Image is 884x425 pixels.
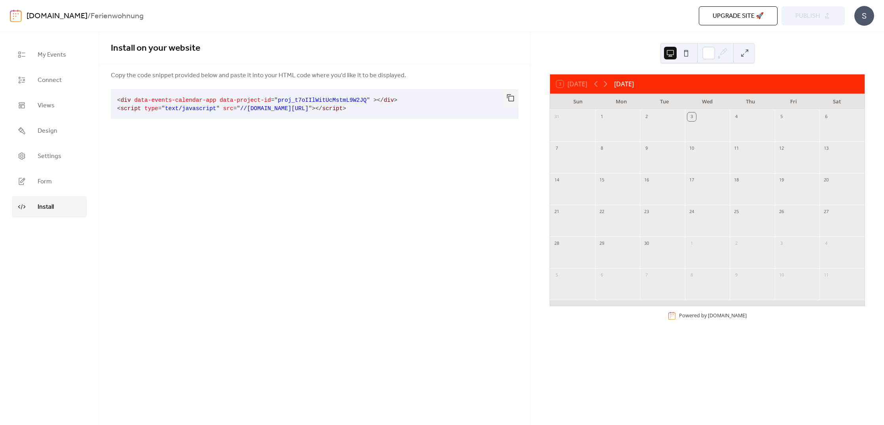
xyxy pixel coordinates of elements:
div: 19 [777,176,786,185]
a: My Events [12,44,87,65]
div: 13 [822,144,831,153]
div: 3 [687,112,696,121]
div: 17 [687,176,696,185]
a: Form [12,171,87,192]
span: Copy the code snippet provided below and paste it into your HTML code where you'd like it to be d... [111,71,406,80]
span: > [312,105,315,112]
div: Fri [772,94,815,110]
div: 23 [642,208,651,216]
div: 8 [598,144,606,153]
a: Connect [12,69,87,91]
a: Settings [12,145,87,167]
div: 14 [552,176,561,185]
a: Install [12,196,87,217]
span: Install [38,202,54,212]
span: src [223,105,233,112]
div: 24 [687,208,696,216]
span: < [117,97,121,103]
div: 18 [732,176,741,185]
div: 7 [552,144,561,153]
a: Views [12,95,87,116]
div: 26 [777,208,786,216]
div: 7 [642,271,651,280]
div: 9 [732,271,741,280]
div: 2 [642,112,651,121]
span: </ [315,105,322,112]
span: " [216,105,220,112]
span: " [274,97,278,103]
a: [DOMAIN_NAME] [27,9,87,24]
div: 4 [822,239,831,248]
div: 5 [552,271,561,280]
span: script [322,105,343,112]
div: 27 [822,208,831,216]
span: = [158,105,162,112]
div: S [854,6,874,26]
span: Install on your website [111,40,200,57]
span: = [233,105,237,112]
span: > [394,97,398,103]
a: [DOMAIN_NAME] [708,312,747,319]
div: Mon [599,94,643,110]
div: 11 [732,144,741,153]
div: 28 [552,239,561,248]
span: proj_t7oIIlWitUcMstmL9W2JQ [278,97,367,103]
div: 4 [732,112,741,121]
div: 31 [552,112,561,121]
span: My Events [38,50,66,60]
div: 6 [598,271,606,280]
span: div [384,97,394,103]
span: div [121,97,131,103]
span: data-events-calendar-app [134,97,216,103]
div: 25 [732,208,741,216]
span: type [144,105,158,112]
div: 8 [687,271,696,280]
span: Connect [38,76,62,85]
span: data-project-id [220,97,271,103]
div: Thu [729,94,772,110]
span: " [366,97,370,103]
div: 30 [642,239,651,248]
span: = [271,97,275,103]
span: //[DOMAIN_NAME][URL] [240,105,309,112]
div: 9 [642,144,651,153]
div: Powered by [679,312,747,319]
span: > [374,97,377,103]
span: < [117,105,121,112]
div: Sat [815,94,858,110]
span: </ [377,97,383,103]
div: 5 [777,112,786,121]
span: Design [38,126,57,136]
span: Upgrade site 🚀 [713,11,764,21]
span: > [343,105,346,112]
div: 29 [598,239,606,248]
span: " [161,105,165,112]
div: 16 [642,176,651,185]
div: 2 [732,239,741,248]
div: 1 [687,239,696,248]
div: 15 [598,176,606,185]
div: 3 [777,239,786,248]
div: Tue [643,94,686,110]
div: 10 [687,144,696,153]
span: Settings [38,152,61,161]
span: script [121,105,141,112]
b: Ferienwohnung [91,9,144,24]
b: / [87,9,91,24]
div: [DATE] [614,79,634,89]
div: 12 [777,144,786,153]
div: 22 [598,208,606,216]
span: " [309,105,312,112]
span: text/javascript [165,105,216,112]
span: Views [38,101,55,111]
div: Sun [556,94,599,110]
div: Wed [686,94,729,110]
div: 6 [822,112,831,121]
div: 21 [552,208,561,216]
div: 1 [598,112,606,121]
div: 20 [822,176,831,185]
span: " [237,105,240,112]
div: 11 [822,271,831,280]
div: 10 [777,271,786,280]
a: Design [12,120,87,141]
